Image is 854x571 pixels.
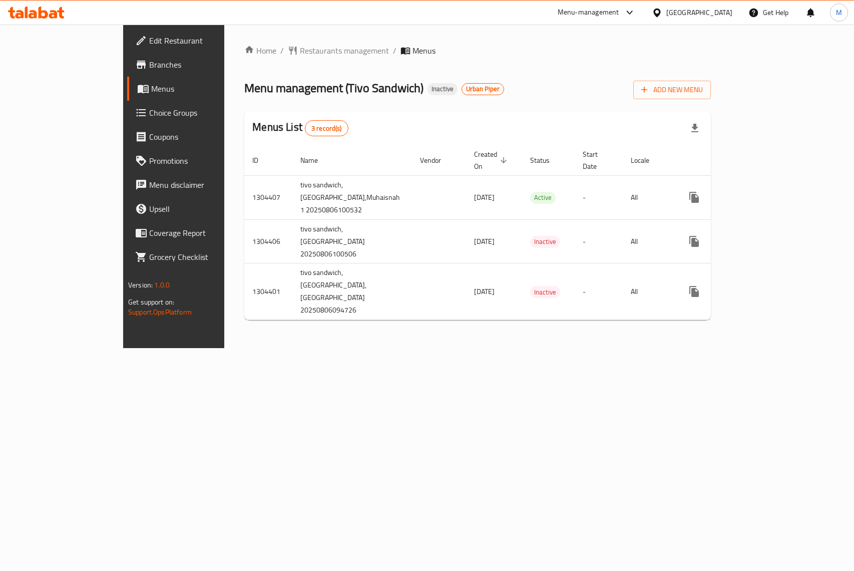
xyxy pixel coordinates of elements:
span: Choice Groups [149,107,258,119]
span: Edit Restaurant [149,35,258,47]
td: tivo sandwich, [GEOGRAPHIC_DATA],Muhaisnah 1 20250806100532 [292,175,412,219]
a: Coverage Report [127,221,266,245]
table: enhanced table [244,145,786,321]
button: Change Status [706,279,730,304]
span: Coverage Report [149,227,258,239]
a: Grocery Checklist [127,245,266,269]
span: Urban Piper [462,85,504,93]
span: Menu management ( Tivo Sandwich ) [244,77,423,99]
span: [DATE] [474,191,495,204]
a: Choice Groups [127,101,266,125]
div: Total records count [305,120,348,136]
button: Change Status [706,229,730,253]
span: Vendor [420,154,454,166]
td: 1304407 [244,175,292,219]
div: Inactive [530,236,560,248]
span: Name [300,154,331,166]
button: more [682,279,706,304]
a: Branches [127,53,266,77]
span: Inactive [428,85,458,93]
span: Version: [128,278,153,292]
li: / [393,45,396,57]
td: 1304401 [244,263,292,320]
span: [DATE] [474,235,495,248]
span: Grocery Checklist [149,251,258,263]
a: Coupons [127,125,266,149]
a: Support.OpsPlatform [128,306,192,319]
div: [GEOGRAPHIC_DATA] [666,7,732,18]
a: Menu disclaimer [127,173,266,197]
div: Menu-management [558,7,619,19]
th: Actions [674,145,786,176]
span: Inactive [530,236,560,247]
span: Active [530,192,556,203]
span: Menu disclaimer [149,179,258,191]
span: Promotions [149,155,258,167]
td: - [575,175,623,219]
td: All [623,263,674,320]
button: Add New Menu [633,81,711,99]
a: Menus [127,77,266,101]
span: Created On [474,148,510,172]
div: Inactive [428,83,458,95]
span: Start Date [583,148,611,172]
td: - [575,263,623,320]
a: Promotions [127,149,266,173]
span: Add New Menu [641,84,703,96]
span: Coupons [149,131,258,143]
span: 1.0.0 [154,278,170,292]
li: / [280,45,284,57]
h2: Menus List [252,120,348,136]
button: Change Status [706,185,730,209]
td: - [575,219,623,263]
a: Edit Restaurant [127,29,266,53]
button: more [682,229,706,253]
div: Active [530,192,556,204]
span: Inactive [530,287,560,298]
td: 1304406 [244,219,292,263]
span: Status [530,154,563,166]
button: more [682,185,706,209]
span: Locale [631,154,662,166]
span: Menus [412,45,436,57]
span: 3 record(s) [305,124,348,133]
span: Branches [149,59,258,71]
span: ID [252,154,271,166]
td: All [623,219,674,263]
div: Export file [683,116,707,140]
td: All [623,175,674,219]
td: tivo sandwich, [GEOGRAPHIC_DATA] 20250806100506 [292,219,412,263]
span: M [836,7,842,18]
td: tivo sandwich, [GEOGRAPHIC_DATA],[GEOGRAPHIC_DATA] 20250806094726 [292,263,412,320]
span: [DATE] [474,285,495,298]
span: Menus [151,83,258,95]
a: Upsell [127,197,266,221]
nav: breadcrumb [244,45,711,57]
span: Get support on: [128,296,174,309]
span: Upsell [149,203,258,215]
span: Restaurants management [300,45,389,57]
a: Restaurants management [288,45,389,57]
